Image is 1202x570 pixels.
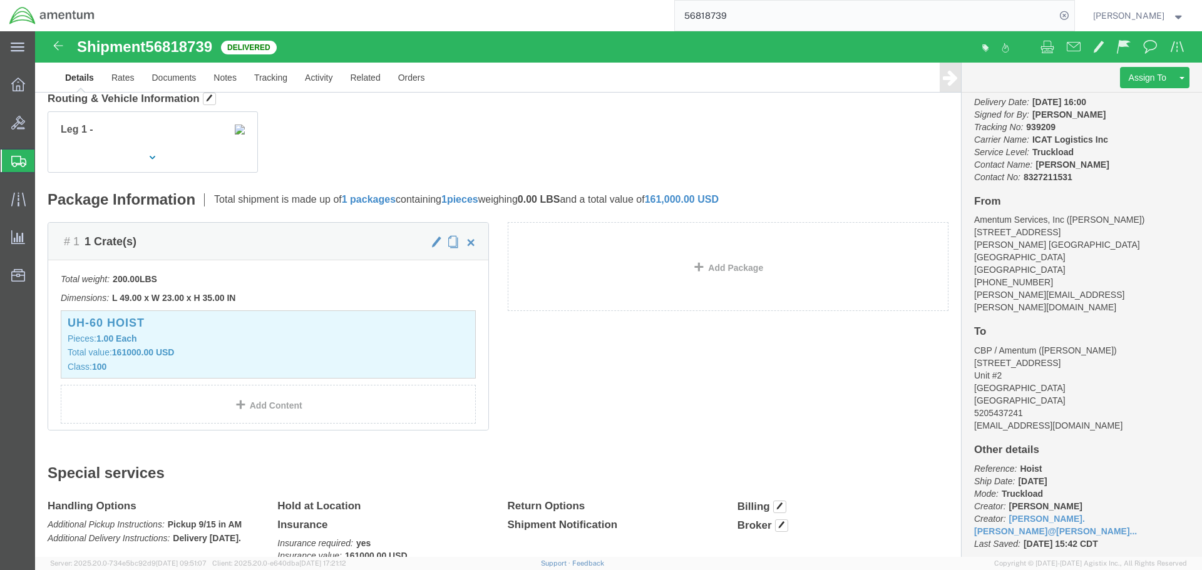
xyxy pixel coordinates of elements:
span: Client: 2025.20.0-e640dba [212,559,346,567]
a: Feedback [572,559,604,567]
img: logo [9,6,95,25]
a: Support [541,559,572,567]
span: Steven Alcott [1093,9,1164,23]
span: Copyright © [DATE]-[DATE] Agistix Inc., All Rights Reserved [994,558,1187,569]
input: Search for shipment number, reference number [675,1,1056,31]
button: [PERSON_NAME] [1092,8,1185,23]
span: [DATE] 09:51:07 [156,559,207,567]
span: Server: 2025.20.0-734e5bc92d9 [50,559,207,567]
iframe: FS Legacy Container [35,31,1202,557]
span: [DATE] 17:21:12 [299,559,346,567]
